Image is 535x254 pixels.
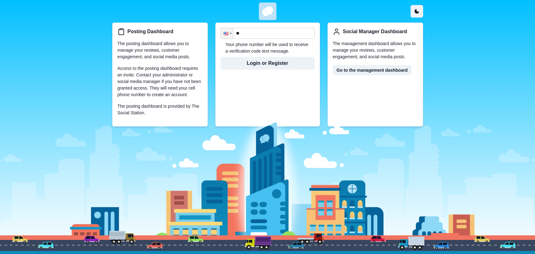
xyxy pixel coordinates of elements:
p: The posting dashboard allows you to manage your reviews, customer engagement, and social media po... [118,40,202,60]
img: u8dYElcwoIgCIIgCIIgCIIgCIIgCIIgCIIgCIIgCIIgCIIgCIIgCIIgCIIgCIIgCIKgBfgfhTKg+uHK8RYAAAAASUVORK5CYII= [260,4,275,19]
button: Toggle Mode [411,5,423,18]
p: The posting dashboard is provided by The Social Station. [118,103,202,116]
p: Access to the posting dashboard requires an invite. Contact your administrator or social media ma... [118,65,202,98]
a: Go to the management dashboard [333,65,412,75]
p: The management dashboard allows you to manage your reviews, customer engagement, and social media... [333,40,418,60]
h5: Posting Dashboard [128,29,174,34]
button: Login or Register [221,57,315,70]
div: United States: + 1 [221,28,233,39]
h5: Social Manager Dashboard [343,29,407,34]
p: Your phone number will be used to receive a verification code text message. [221,41,315,54]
